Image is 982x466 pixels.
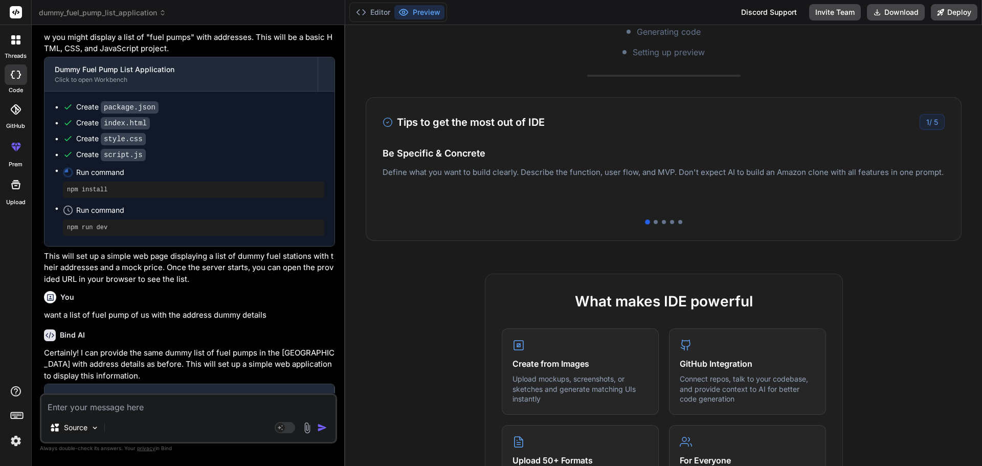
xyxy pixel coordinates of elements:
img: Pick Models [91,424,99,432]
label: Upload [6,198,26,207]
h2: What makes IDE powerful [502,291,826,312]
span: dummy_fuel_pump_list_application [39,8,166,18]
pre: npm run dev [67,224,320,232]
code: style.css [101,133,146,145]
button: Download [867,4,925,20]
label: threads [5,52,27,60]
p: Certainly! I can create a simple web application with dummy data to illustrate how you might disp... [44,20,335,55]
code: package.json [101,101,159,114]
img: attachment [301,422,313,434]
label: code [9,86,23,95]
h4: Be Specific & Concrete [383,146,945,160]
p: This will set up a simple web page displaying a list of dummy fuel stations with their addresses ... [44,251,335,285]
pre: npm install [67,186,320,194]
button: Invite Team [809,4,861,20]
label: GitHub [6,122,25,130]
h3: Tips to get the most out of IDE [383,115,545,130]
label: prem [9,160,23,169]
button: Preview [394,5,444,19]
p: Always double-check its answers. Your in Bind [40,443,337,453]
span: privacy [137,445,155,451]
span: Run command [76,205,324,215]
span: Run command [76,167,324,177]
button: Dummy Fuel Pump List ApplicationClick to open Workbench [44,57,318,91]
div: Create [76,102,159,113]
code: script.js [101,149,146,161]
span: Generating code [637,26,701,38]
div: Create [76,149,146,160]
h4: GitHub Integration [680,358,815,370]
p: want a list of fuel pump of us with the address dummy details [44,309,335,321]
div: Dummy Fuel Pump List Application [55,391,324,402]
div: Create [76,134,146,144]
div: Create [76,118,150,128]
div: Click to open Workbench [55,76,307,84]
button: Editor [352,5,394,19]
p: Source [64,423,87,433]
p: Upload mockups, screenshots, or sketches and generate matching UIs instantly [512,374,648,404]
img: icon [317,423,327,433]
code: index.html [101,117,150,129]
div: Dummy Fuel Pump List Application [55,64,307,75]
span: 1 [926,118,929,126]
h6: You [60,292,74,302]
h4: Create from Images [512,358,648,370]
button: Dummy Fuel Pump List ApplicationClick to open Workbench [44,384,334,418]
div: Discord Support [735,4,803,20]
button: Deploy [931,4,977,20]
span: 5 [934,118,938,126]
span: Setting up preview [633,46,705,58]
p: Connect repos, talk to your codebase, and provide context to AI for better code generation [680,374,815,404]
p: Certainly! I can provide the same dummy list of fuel pumps in the [GEOGRAPHIC_DATA] with address ... [44,347,335,382]
h6: Bind AI [60,330,85,340]
img: settings [7,432,25,450]
div: / [920,114,945,130]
